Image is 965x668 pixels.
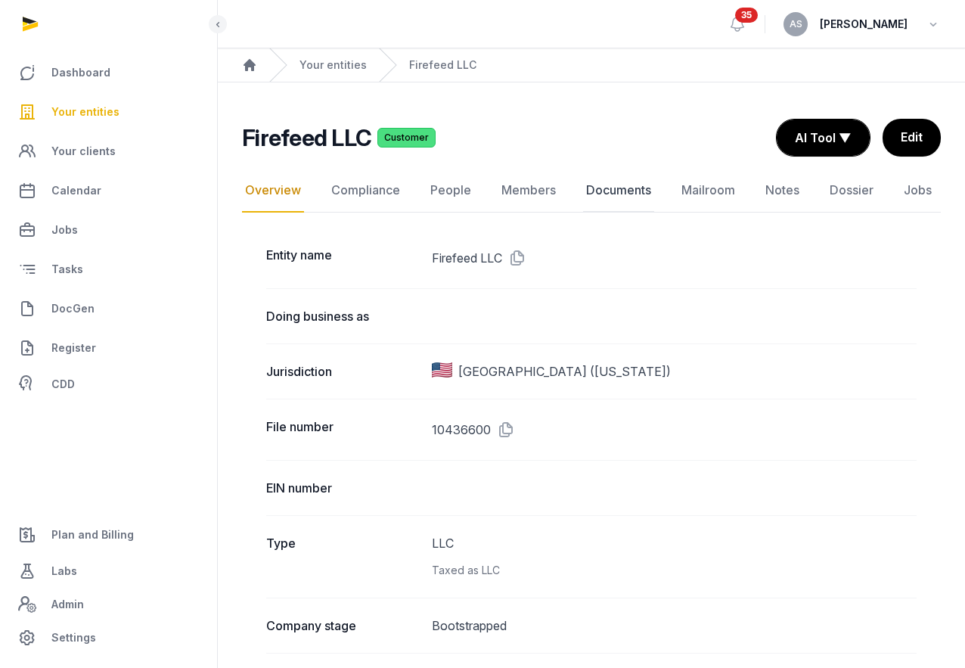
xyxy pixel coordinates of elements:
dt: Entity name [266,246,420,270]
span: Your entities [51,103,119,121]
a: Your entities [12,94,205,130]
span: AS [790,20,802,29]
a: Dashboard [12,54,205,91]
h2: Firefeed LLC [242,124,371,151]
a: Admin [12,589,205,620]
span: Settings [51,629,96,647]
dt: File number [266,418,420,442]
a: Mailroom [678,169,738,213]
span: Customer [377,128,436,148]
span: Register [51,339,96,357]
a: Firefeed LLC [409,57,476,73]
a: Documents [583,169,654,213]
span: Admin [51,595,84,614]
a: Notes [762,169,802,213]
a: People [427,169,474,213]
dt: Jurisdiction [266,362,420,381]
nav: Breadcrumb [218,48,965,82]
span: Jobs [51,221,78,239]
a: Plan and Billing [12,517,205,553]
a: Jobs [12,212,205,248]
span: Plan and Billing [51,526,134,544]
dt: Type [266,534,420,579]
a: Overview [242,169,304,213]
a: Members [498,169,559,213]
span: DocGen [51,300,95,318]
dd: Bootstrapped [432,617,917,635]
span: Labs [51,562,77,580]
a: Tasks [12,251,205,287]
dt: Company stage [266,617,420,635]
a: Jobs [901,169,935,213]
dd: LLC [432,534,917,579]
a: Labs [12,553,205,589]
a: Compliance [328,169,403,213]
a: Your clients [12,133,205,169]
a: Register [12,330,205,366]
span: Tasks [51,260,83,278]
a: Dossier [827,169,877,213]
a: Settings [12,620,205,656]
dt: EIN number [266,479,420,497]
span: Dashboard [51,64,110,82]
button: AS [783,12,808,36]
a: Calendar [12,172,205,209]
span: [GEOGRAPHIC_DATA] ([US_STATE]) [458,362,671,381]
dd: Firefeed LLC [432,246,917,270]
dt: Doing business as [266,307,420,325]
nav: Tabs [242,169,941,213]
a: CDD [12,369,205,399]
span: CDD [51,375,75,393]
span: Your clients [51,142,116,160]
span: Calendar [51,182,101,200]
a: Your entities [299,57,367,73]
span: 35 [735,8,758,23]
span: [PERSON_NAME] [820,15,908,33]
button: AI Tool ▼ [777,120,870,156]
a: Edit [883,119,941,157]
a: DocGen [12,291,205,327]
dd: 10436600 [432,418,917,442]
div: Taxed as LLC [432,561,917,579]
